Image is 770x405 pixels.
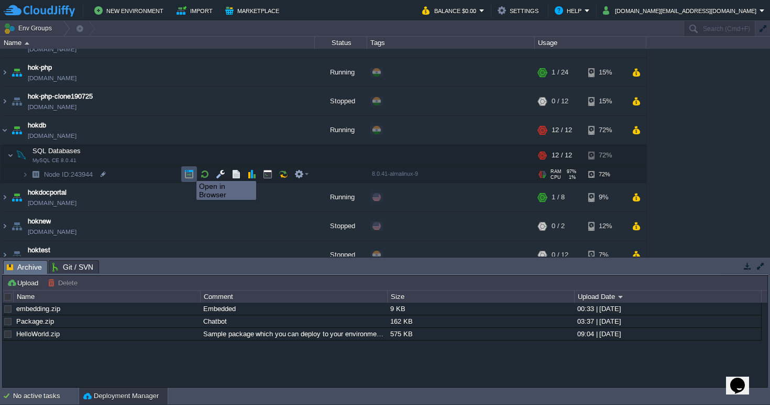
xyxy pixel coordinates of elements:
[201,291,387,303] div: Comment
[575,303,761,315] div: 00:33 | [DATE]
[94,4,167,17] button: New Environment
[28,245,50,255] a: hoktest
[14,145,29,166] img: AMDAwAAAACH5BAEAAAAALAAAAAABAAEAAAICRAEAOw==
[551,169,562,174] span: RAM
[555,4,585,17] button: Help
[7,145,14,166] img: AMDAwAAAACH5BAEAAAAALAAAAAABAAEAAAICRAEAOw==
[552,116,572,144] div: 12 / 12
[28,227,76,237] a: [DOMAIN_NAME]
[28,131,76,141] span: [DOMAIN_NAME]
[588,241,622,269] div: 7%
[43,170,94,179] span: 243944
[32,157,76,164] span: MySQL CE 8.0.41
[1,37,314,49] div: Name
[1,183,9,211] img: AMDAwAAAACH5BAEAAAAALAAAAAABAAEAAAICRAEAOw==
[388,291,574,303] div: Size
[28,73,76,83] a: [DOMAIN_NAME]
[552,145,572,166] div: 12 / 12
[315,183,367,211] div: Running
[225,4,282,17] button: Marketplace
[48,278,81,287] button: Delete
[9,58,24,87] img: AMDAwAAAACH5BAEAAAAALAAAAAABAAEAAAICRAEAOw==
[25,42,29,45] img: AMDAwAAAACH5BAEAAAAALAAAAAABAAEAAAICRAEAOw==
[315,87,367,115] div: Stopped
[388,328,574,340] div: 575 KB
[28,91,93,102] a: hok-php-clone190725
[726,363,760,395] iframe: chat widget
[83,391,159,401] button: Deployment Manager
[201,328,387,340] div: Sample package which you can deploy to your environment. Feel free to delete and upload a package...
[368,37,534,49] div: Tags
[31,147,82,155] a: SQL DatabasesMySQL CE 8.0.41
[588,116,622,144] div: 72%
[22,166,28,183] img: AMDAwAAAACH5BAEAAAAALAAAAAABAAEAAAICRAEAOw==
[28,166,43,183] img: AMDAwAAAACH5BAEAAAAALAAAAAABAAEAAAICRAEAOw==
[28,44,76,55] a: [DOMAIN_NAME]
[28,62,52,73] span: hok-php
[28,255,76,266] a: [DOMAIN_NAME]
[28,198,76,208] a: [DOMAIN_NAME]
[388,315,574,327] div: 162 KB
[16,305,60,313] a: embedding.zip
[52,261,93,273] span: Git / SVN
[4,21,56,36] button: Env Groups
[4,4,75,17] img: CloudJiffy
[372,170,418,177] span: 8.0.41-almalinux-9
[588,212,622,240] div: 12%
[28,216,51,227] a: hoknew
[588,58,622,87] div: 15%
[14,291,200,303] div: Name
[13,388,79,404] div: No active tasks
[552,183,565,211] div: 1 / 8
[588,87,622,115] div: 15%
[551,175,561,180] span: CPU
[9,241,24,269] img: AMDAwAAAACH5BAEAAAAALAAAAAABAAEAAAICRAEAOw==
[498,4,542,17] button: Settings
[315,241,367,269] div: Stopped
[575,315,761,327] div: 03:37 | [DATE]
[16,317,54,325] a: Package.zip
[201,303,387,315] div: Embedded
[588,183,622,211] div: 9%
[315,37,367,49] div: Status
[422,4,479,17] button: Balance $0.00
[177,4,216,17] button: Import
[552,212,565,240] div: 0 / 2
[535,37,646,49] div: Usage
[16,330,60,338] a: HelloWorld.zip
[9,212,24,240] img: AMDAwAAAACH5BAEAAAAALAAAAAABAAEAAAICRAEAOw==
[315,212,367,240] div: Stopped
[575,291,761,303] div: Upload Date
[588,166,622,183] div: 72%
[588,145,622,166] div: 72%
[9,87,24,115] img: AMDAwAAAACH5BAEAAAAALAAAAAABAAEAAAICRAEAOw==
[7,278,41,287] button: Upload
[28,102,76,112] a: [DOMAIN_NAME]
[201,315,387,327] div: Chatbot
[565,175,576,180] span: 1%
[1,212,9,240] img: AMDAwAAAACH5BAEAAAAALAAAAAABAAEAAAICRAEAOw==
[28,120,46,131] a: hokdb
[44,170,71,178] span: Node ID:
[9,116,24,144] img: AMDAwAAAACH5BAEAAAAALAAAAAABAAEAAAICRAEAOw==
[1,241,9,269] img: AMDAwAAAACH5BAEAAAAALAAAAAABAAEAAAICRAEAOw==
[1,116,9,144] img: AMDAwAAAACH5BAEAAAAALAAAAAABAAEAAAICRAEAOw==
[552,58,568,87] div: 1 / 24
[552,87,568,115] div: 0 / 12
[388,303,574,315] div: 9 KB
[31,146,82,155] span: SQL Databases
[315,116,367,144] div: Running
[1,58,9,87] img: AMDAwAAAACH5BAEAAAAALAAAAAABAAEAAAICRAEAOw==
[7,261,42,274] span: Archive
[199,182,254,199] div: Open in Browser
[552,241,568,269] div: 0 / 12
[43,170,94,179] a: Node ID:243944
[28,187,67,198] a: hokdocportal
[1,87,9,115] img: AMDAwAAAACH5BAEAAAAALAAAAAABAAEAAAICRAEAOw==
[575,328,761,340] div: 09:04 | [DATE]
